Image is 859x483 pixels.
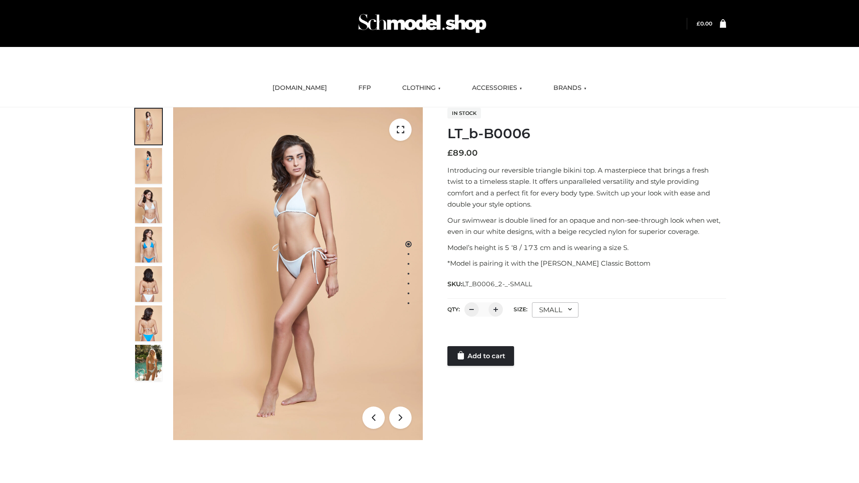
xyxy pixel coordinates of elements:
[462,280,532,288] span: LT_B0006_2-_-SMALL
[135,266,162,302] img: ArielClassicBikiniTop_CloudNine_AzureSky_OW114ECO_7-scaled.jpg
[173,107,423,440] img: ArielClassicBikiniTop_CloudNine_AzureSky_OW114ECO_1
[135,109,162,144] img: ArielClassicBikiniTop_CloudNine_AzureSky_OW114ECO_1-scaled.jpg
[135,345,162,381] img: Arieltop_CloudNine_AzureSky2.jpg
[514,306,527,313] label: Size:
[697,20,712,27] bdi: 0.00
[447,279,533,289] span: SKU:
[447,346,514,366] a: Add to cart
[135,227,162,263] img: ArielClassicBikiniTop_CloudNine_AzureSky_OW114ECO_4-scaled.jpg
[135,148,162,184] img: ArielClassicBikiniTop_CloudNine_AzureSky_OW114ECO_2-scaled.jpg
[447,165,726,210] p: Introducing our reversible triangle bikini top. A masterpiece that brings a fresh twist to a time...
[447,148,478,158] bdi: 89.00
[135,187,162,223] img: ArielClassicBikiniTop_CloudNine_AzureSky_OW114ECO_3-scaled.jpg
[465,78,529,98] a: ACCESSORIES
[266,78,334,98] a: [DOMAIN_NAME]
[447,126,726,142] h1: LT_b-B0006
[135,305,162,341] img: ArielClassicBikiniTop_CloudNine_AzureSky_OW114ECO_8-scaled.jpg
[447,148,453,158] span: £
[547,78,593,98] a: BRANDS
[447,258,726,269] p: *Model is pairing it with the [PERSON_NAME] Classic Bottom
[447,108,481,119] span: In stock
[447,242,726,254] p: Model’s height is 5 ‘8 / 173 cm and is wearing a size S.
[697,20,712,27] a: £0.00
[395,78,447,98] a: CLOTHING
[355,6,489,41] img: Schmodel Admin 964
[447,306,460,313] label: QTY:
[697,20,700,27] span: £
[447,215,726,237] p: Our swimwear is double lined for an opaque and non-see-through look when wet, even in our white d...
[352,78,378,98] a: FFP
[532,302,578,318] div: SMALL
